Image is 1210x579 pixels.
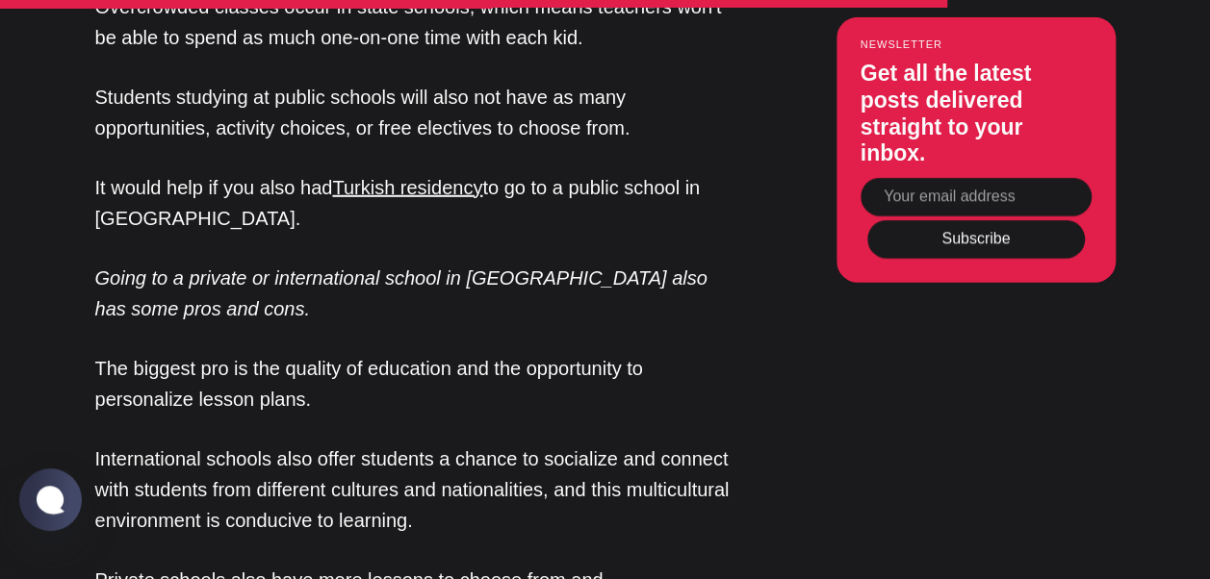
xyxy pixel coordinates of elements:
[95,443,740,536] p: International schools also offer students a chance to socialize and connect with students from di...
[95,353,740,415] p: The biggest pro is the quality of education and the opportunity to personalize lesson plans.
[332,177,482,198] a: Turkish residency
[95,82,740,143] p: Students studying at public schools will also not have as many opportunities, activity choices, o...
[861,61,1092,166] h3: Get all the latest posts delivered straight to your inbox.
[861,177,1092,215] input: Your email address
[867,220,1085,259] button: Subscribe
[95,172,740,234] p: It would help if you also had to go to a public school in [GEOGRAPHIC_DATA].
[95,267,708,319] em: Going to a private or international school in [GEOGRAPHIC_DATA] also has some pros and cons.
[861,38,1092,50] small: Newsletter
